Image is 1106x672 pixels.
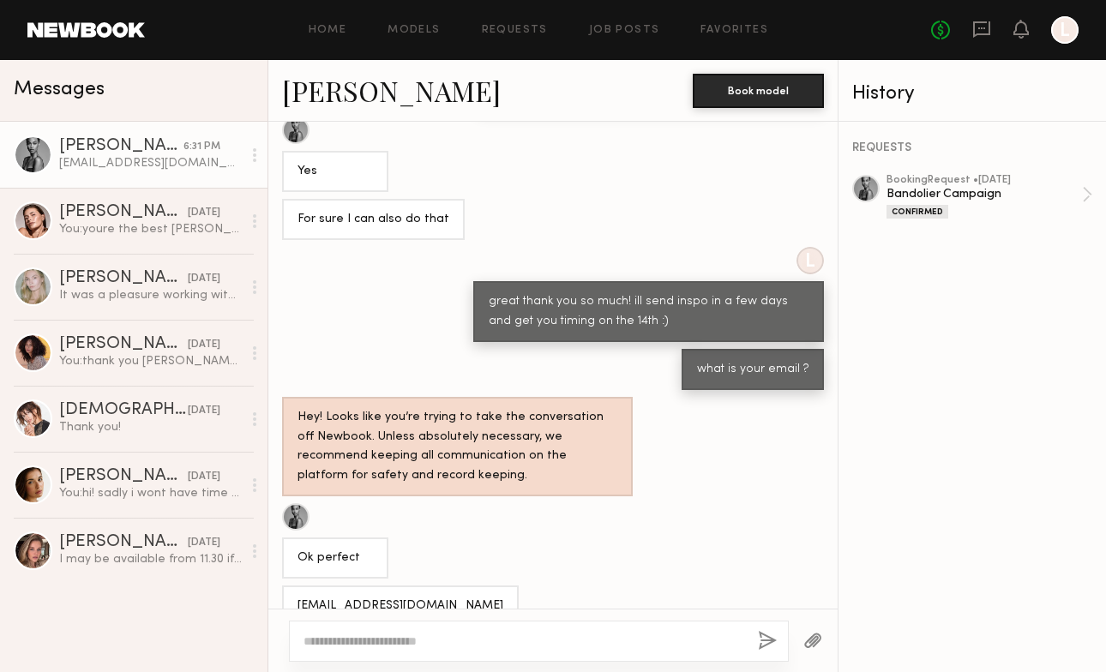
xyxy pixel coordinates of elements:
div: [EMAIL_ADDRESS][DOMAIN_NAME] [298,597,503,616]
a: Job Posts [589,25,660,36]
div: Hey! Looks like you’re trying to take the conversation off Newbook. Unless absolutely necessary, ... [298,408,617,487]
div: Thank you! [59,419,242,435]
div: [DATE] [188,271,220,287]
button: Book model [693,74,824,108]
a: Favorites [700,25,768,36]
div: [PERSON_NAME] [59,336,188,353]
a: Requests [482,25,548,36]
a: [PERSON_NAME] [282,72,501,109]
div: I may be available from 11.30 if that helps [59,551,242,567]
div: what is your email ? [697,360,808,380]
div: great thank you so much! ill send inspo in a few days and get you timing on the 14th :) [489,292,808,332]
div: For sure I can also do that [298,210,449,230]
div: REQUESTS [852,142,1092,154]
div: You: hi! sadly i wont have time this week. Let us know when youre back and want to swing by the o... [59,485,242,501]
div: [DEMOGRAPHIC_DATA][PERSON_NAME] [59,402,188,419]
a: bookingRequest •[DATE]Bandolier CampaignConfirmed [887,175,1092,219]
div: You: thank you [PERSON_NAME]!!! you were so so great [59,353,242,369]
a: Book model [693,82,824,97]
div: [DATE] [188,469,220,485]
div: [DATE] [188,205,220,221]
div: [EMAIL_ADDRESS][DOMAIN_NAME] [59,155,242,171]
div: [DATE] [188,403,220,419]
div: [PERSON_NAME] [59,204,188,221]
a: L [1051,16,1079,44]
div: 6:31 PM [183,139,220,155]
div: It was a pleasure working with all of you😊💕 Hope to see you again soon! [59,287,242,303]
div: History [852,84,1092,104]
div: [DATE] [188,337,220,353]
div: Ok perfect [298,549,373,568]
div: Confirmed [887,205,948,219]
a: Models [388,25,440,36]
div: Bandolier Campaign [887,186,1082,202]
a: Home [309,25,347,36]
div: booking Request • [DATE] [887,175,1082,186]
div: [PERSON_NAME] [59,534,188,551]
div: [PERSON_NAME] [59,468,188,485]
span: Messages [14,80,105,99]
div: [PERSON_NAME] [59,270,188,287]
div: [DATE] [188,535,220,551]
div: You: youre the best [PERSON_NAME] thank you!!! [59,221,242,237]
div: Yes [298,162,373,182]
div: [PERSON_NAME] [59,138,183,155]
